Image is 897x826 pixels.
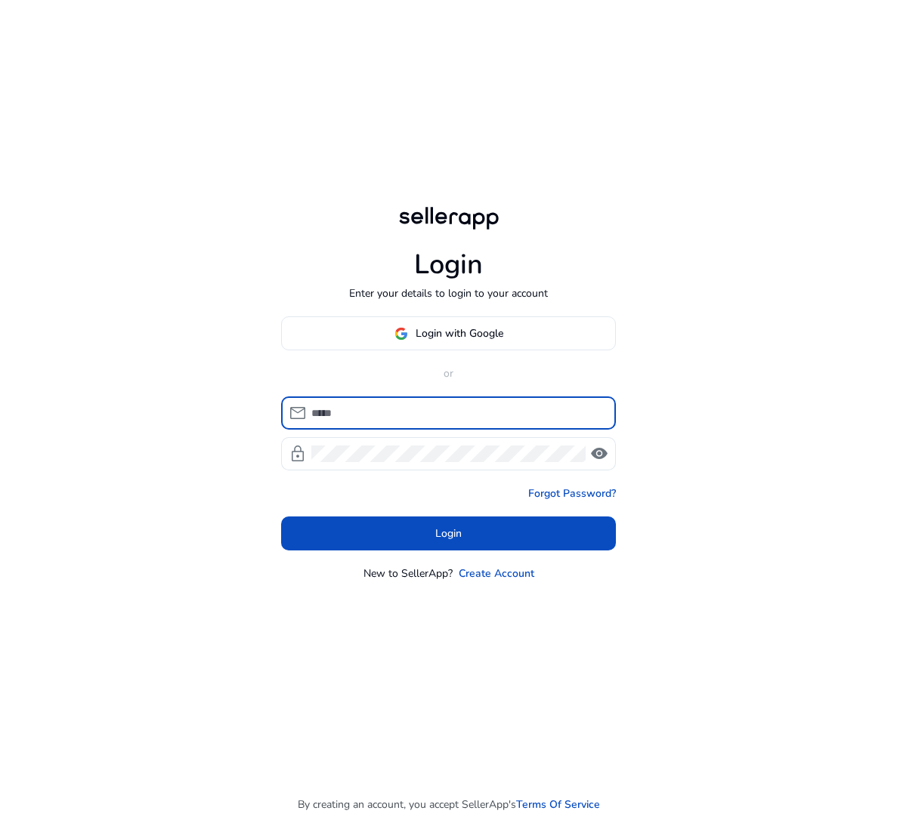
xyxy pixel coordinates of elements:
[528,485,616,501] a: Forgot Password?
[281,365,616,381] p: or
[416,325,503,341] span: Login with Google
[363,566,453,581] p: New to SellerApp?
[516,797,600,812] a: Terms Of Service
[459,566,534,581] a: Create Account
[281,316,616,350] button: Login with Google
[435,525,462,541] span: Login
[349,285,548,301] p: Enter your details to login to your account
[394,327,408,341] img: google-logo.svg
[590,445,608,463] span: visibility
[289,445,307,463] span: lock
[281,516,616,550] button: Login
[414,248,483,281] h1: Login
[289,404,307,422] span: mail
